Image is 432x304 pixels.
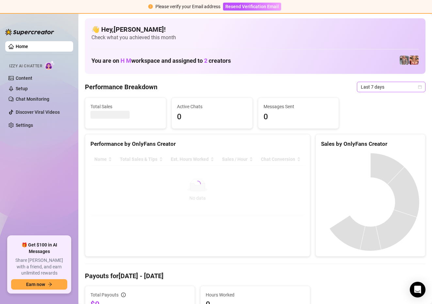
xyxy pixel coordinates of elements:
[177,103,247,110] span: Active Chats
[16,123,33,128] a: Settings
[418,85,422,89] span: calendar
[85,271,425,280] h4: Payouts for [DATE] - [DATE]
[206,291,305,298] span: Hours Worked
[16,86,28,91] a: Setup
[16,44,28,49] a: Home
[321,140,420,148] div: Sales by OnlyFans Creator
[11,257,67,277] span: Share [PERSON_NAME] with a friend, and earn unlimited rewards
[16,110,60,115] a: Discover Viral Videos
[121,293,126,297] span: info-circle
[177,111,247,123] span: 0
[85,82,157,92] h4: Performance Breakdown
[48,282,52,287] span: arrow-right
[223,3,281,10] button: Resend Verification Email
[225,4,279,9] span: Resend Verification Email
[11,242,67,255] span: 🎁 Get $100 in AI Messages
[194,181,201,187] span: loading
[9,63,42,69] span: Izzy AI Chatter
[90,140,305,148] div: Performance by OnlyFans Creator
[11,279,67,290] button: Earn nowarrow-right
[91,25,419,34] h4: 👋 Hey, [PERSON_NAME] !
[264,111,334,123] span: 0
[90,103,161,110] span: Total Sales
[5,29,54,35] img: logo-BBDzfeDw.svg
[409,56,419,65] img: pennylondon
[90,291,119,298] span: Total Payouts
[91,34,419,41] span: Check what you achieved this month
[120,57,131,64] span: H M
[16,76,32,81] a: Content
[204,57,207,64] span: 2
[26,282,45,287] span: Earn now
[264,103,334,110] span: Messages Sent
[361,82,422,92] span: Last 7 days
[45,60,55,70] img: AI Chatter
[16,96,49,102] a: Chat Monitoring
[410,282,425,297] div: Open Intercom Messenger
[400,56,409,65] img: pennylondonvip
[148,4,153,9] span: exclamation-circle
[155,3,220,10] div: Please verify your Email address
[91,57,231,64] h1: You are on workspace and assigned to creators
